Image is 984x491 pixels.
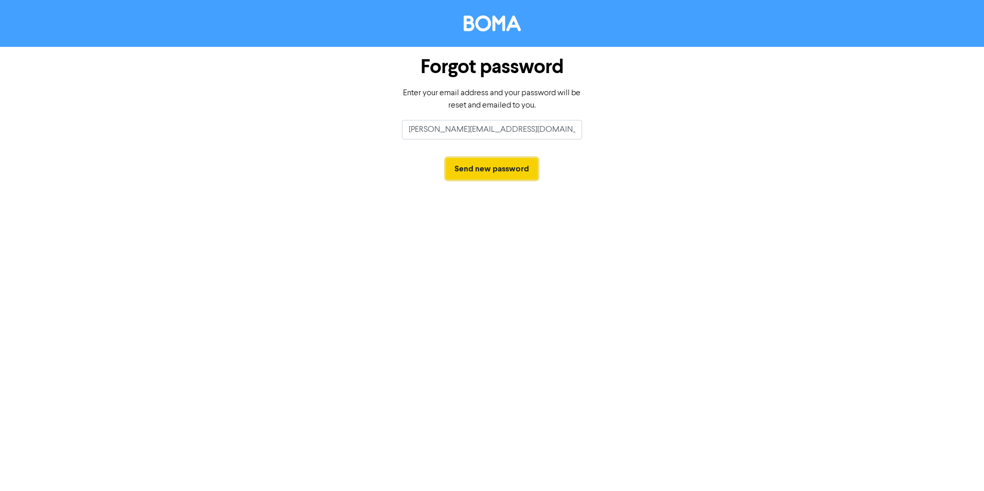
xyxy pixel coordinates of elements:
iframe: Chat Widget [933,442,984,491]
img: BOMA Logo [464,15,521,31]
input: Email [402,120,582,139]
button: Send new password [446,158,538,180]
p: Enter your email address and your password will be reset and emailed to you. [402,87,582,112]
h1: Forgot password [402,55,582,79]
